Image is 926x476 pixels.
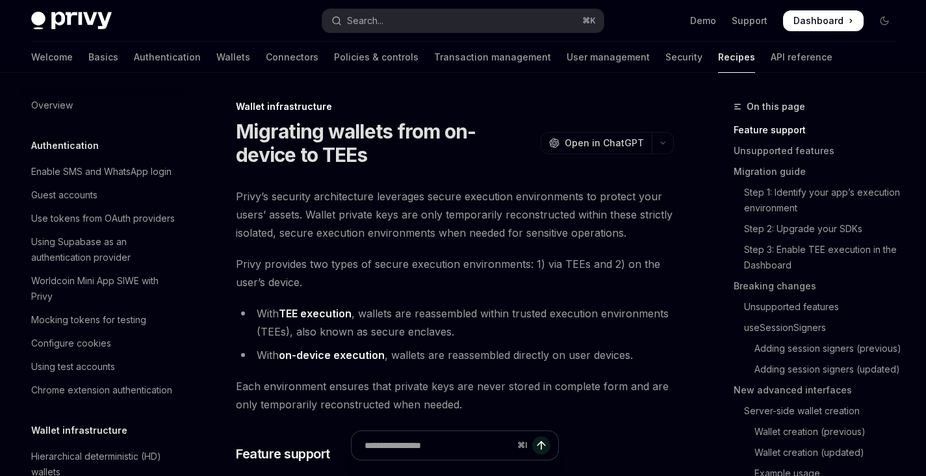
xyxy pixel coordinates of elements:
[734,120,905,140] a: Feature support
[665,42,702,73] a: Security
[734,182,905,218] a: Step 1: Identify your app’s execution environment
[567,42,650,73] a: User management
[21,355,187,378] a: Using test accounts
[21,230,187,269] a: Using Supabase as an authentication provider
[582,16,596,26] span: ⌘ K
[31,164,172,179] div: Enable SMS and WhatsApp login
[734,239,905,276] a: Step 3: Enable TEE execution in the Dashboard
[266,42,318,73] a: Connectors
[21,94,187,117] a: Overview
[322,9,603,33] button: Open search
[21,308,187,332] a: Mocking tokens for testing
[236,120,535,166] h1: Migrating wallets from on-device to TEEs
[88,42,118,73] a: Basics
[21,269,187,308] a: Worldcoin Mini App SIWE with Privy
[21,160,187,183] a: Enable SMS and WhatsApp login
[347,13,383,29] div: Search...
[31,98,73,113] div: Overview
[365,431,512,460] input: Ask a question...
[236,304,674,341] li: With , wallets are reassembled within trusted execution environments (TEEs), also known as secure...
[334,42,418,73] a: Policies & controls
[734,359,905,380] a: Adding session signers (updated)
[732,14,767,27] a: Support
[31,138,99,153] h5: Authentication
[690,14,716,27] a: Demo
[279,349,385,362] a: on-device execution
[734,401,905,421] a: Server-side wallet creation
[532,436,550,455] button: Send message
[31,42,73,73] a: Welcome
[434,42,551,73] a: Transaction management
[21,378,187,402] a: Chrome extension authentication
[236,346,674,364] li: With , wallets are reassembled directly on user devices.
[734,317,905,338] a: useSessionSigners
[734,380,905,401] a: New advanced interfaces
[21,183,187,207] a: Guest accounts
[134,42,201,73] a: Authentication
[216,42,250,73] a: Wallets
[734,218,905,239] a: Step 2: Upgrade your SDKs
[31,273,179,304] div: Worldcoin Mini App SIWE with Privy
[31,187,97,203] div: Guest accounts
[236,255,674,291] span: Privy provides two types of secure execution environments: 1) via TEEs and 2) on the user’s device.
[31,423,127,438] h5: Wallet infrastructure
[793,14,843,27] span: Dashboard
[734,140,905,161] a: Unsupported features
[734,161,905,182] a: Migration guide
[565,137,644,150] span: Open in ChatGPT
[21,332,187,355] a: Configure cookies
[747,99,805,114] span: On this page
[236,100,674,113] div: Wallet infrastructure
[31,12,112,30] img: dark logo
[734,442,905,463] a: Wallet creation (updated)
[31,336,111,351] div: Configure cookies
[31,359,115,375] div: Using test accounts
[541,132,652,154] button: Open in ChatGPT
[734,338,905,359] a: Adding session signers (previous)
[31,312,146,328] div: Mocking tokens for testing
[21,207,187,230] a: Use tokens from OAuth providers
[771,42,832,73] a: API reference
[783,10,864,31] a: Dashboard
[279,307,352,321] a: TEE execution
[31,234,179,265] div: Using Supabase as an authentication provider
[236,187,674,242] span: Privy’s security architecture leverages secure execution environments to protect your users’ asse...
[874,10,895,31] button: Toggle dark mode
[734,421,905,442] a: Wallet creation (previous)
[734,276,905,297] a: Breaking changes
[718,42,755,73] a: Recipes
[31,382,172,398] div: Chrome extension authentication
[31,211,175,226] div: Use tokens from OAuth providers
[734,297,905,317] a: Unsupported features
[236,377,674,414] span: Each environment ensures that private keys are never stored in complete form and are only tempora...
